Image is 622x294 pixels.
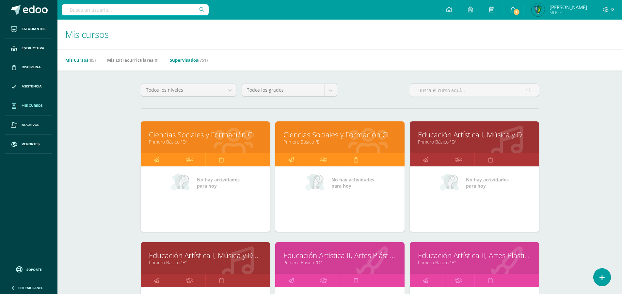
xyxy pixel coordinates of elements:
a: Mis Extracurriculares(0) [107,55,158,65]
input: Busca el curso aquí... [410,84,539,97]
a: Primero Básico "D" [283,259,396,266]
span: 2 [513,8,520,16]
span: Archivos [22,122,39,128]
a: Educación Artística I, Música y Danza [149,250,262,260]
span: Todos los niveles [146,84,219,96]
span: Estructura [22,46,44,51]
span: Disciplina [22,65,41,70]
img: no_activities_small.png [440,173,461,193]
span: Asistencia [22,84,42,89]
a: Primero Básico "E" [149,259,262,266]
span: Mi Perfil [550,10,587,15]
span: Reportes [22,142,40,147]
span: Todos los grados [247,84,320,96]
a: Todos los niveles [141,84,236,96]
a: Estudiantes [5,20,52,39]
a: Primero Básico "D" [149,139,262,145]
a: Primero Básico "E" [418,259,531,266]
a: Primero Básico "E" [283,139,396,145]
span: [PERSON_NAME] [550,4,587,10]
span: (751) [198,57,208,63]
a: Primero Básico "D" [418,139,531,145]
img: no_activities_small.png [171,173,192,193]
span: No hay actividades para hoy [331,177,374,189]
a: Mis Cursos(85) [65,55,96,65]
a: Educación Artística II, Artes Plásticas [283,250,396,260]
img: 1b281a8218983e455f0ded11b96ffc56.png [532,3,545,16]
span: Cerrar panel [18,286,43,290]
span: Soporte [26,267,42,272]
a: Educación Artística I, Música y Danza [418,130,531,140]
a: Soporte [8,265,50,273]
a: Asistencia [5,77,52,96]
a: Ciencias Sociales y Formación Ciudadana e Interculturalidad [283,130,396,140]
a: Ciencias Sociales y Formación Ciudadana e Interculturalidad [149,130,262,140]
span: Mis cursos [22,103,42,108]
span: No hay actividades para hoy [466,177,509,189]
input: Busca un usuario... [62,4,209,15]
span: Estudiantes [22,26,45,32]
span: Mis cursos [65,28,109,40]
a: Archivos [5,116,52,135]
a: Supervisados(751) [170,55,208,65]
a: Reportes [5,135,52,154]
span: (85) [88,57,96,63]
a: Estructura [5,39,52,58]
img: no_activities_small.png [305,173,327,193]
a: Educación Artística II, Artes Plásticas [418,250,531,260]
a: Disciplina [5,58,52,77]
span: (0) [153,57,158,63]
a: Todos los grados [242,84,337,96]
a: Mis cursos [5,96,52,116]
span: No hay actividades para hoy [197,177,240,189]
